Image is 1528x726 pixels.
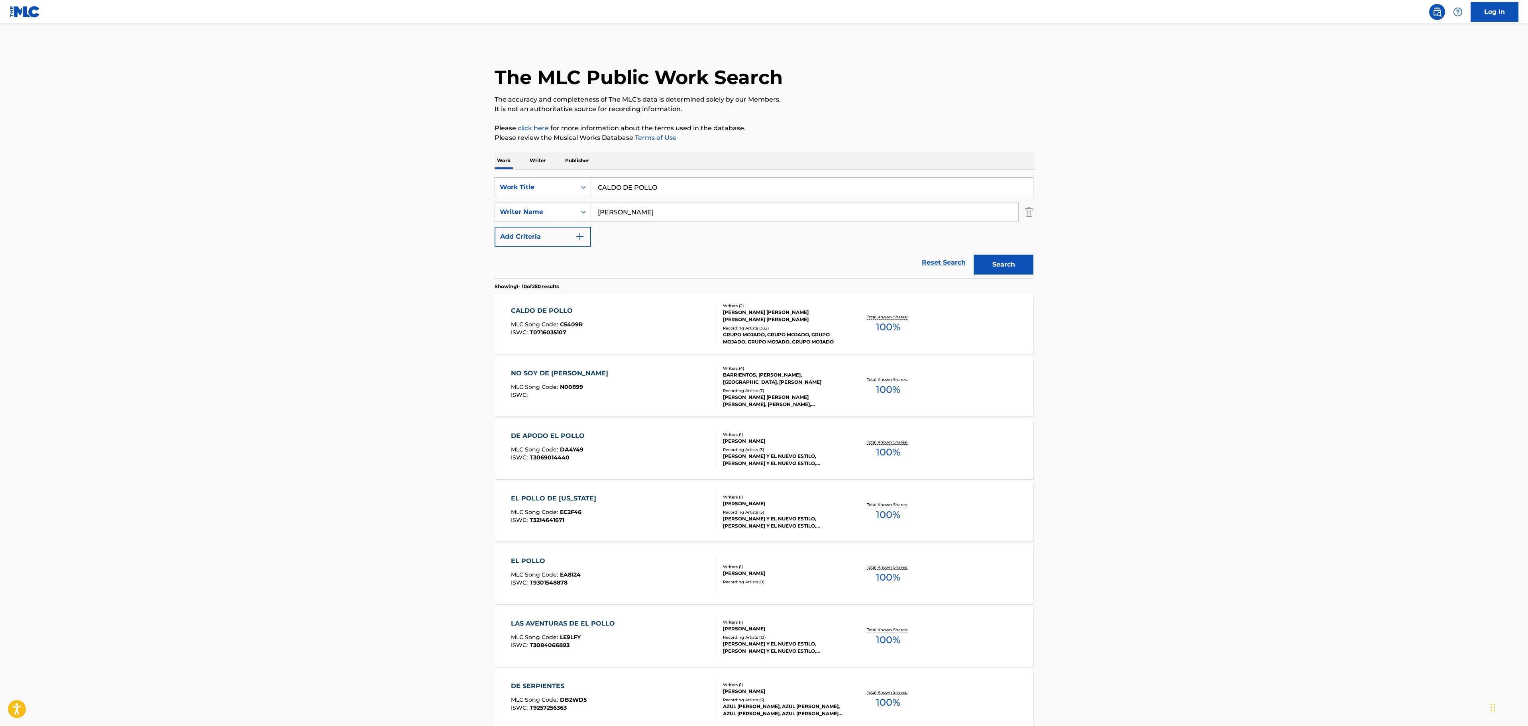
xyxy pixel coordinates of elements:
[495,294,1033,354] a: CALDO DE POLLOMLC Song Code:C5409RISWC:T0716035107Writers (2)[PERSON_NAME] [PERSON_NAME] [PERSON_...
[495,419,1033,479] a: DE APODO EL POLLOMLC Song Code:DA4Y49ISWC:T3069014440Writers (1)[PERSON_NAME]Recording Artists (3...
[1488,688,1528,726] iframe: Chat Widget
[1450,4,1466,20] div: Help
[974,255,1033,275] button: Search
[530,642,570,649] span: T3084066893
[918,254,970,271] a: Reset Search
[511,619,619,628] div: LAS AVENTURAS DE EL POLLO
[1025,202,1033,222] img: Delete Criterion
[1453,7,1463,17] img: help
[723,697,843,703] div: Recording Artists ( 6 )
[560,446,583,453] span: DA4Y49
[723,303,843,309] div: Writers ( 2 )
[723,331,843,345] div: GRUPO MOJADO, GRUPO MOJADO, GRUPO MOJADO, GRUPO MOJADO, GRUPO MOJADO
[560,508,581,516] span: EC2F46
[530,579,568,586] span: T9301548878
[495,227,591,247] button: Add Criteria
[511,369,612,378] div: NO SOY DE [PERSON_NAME]
[876,508,900,522] span: 100 %
[511,642,530,649] span: ISWC :
[723,432,843,438] div: Writers ( 1 )
[723,447,843,453] div: Recording Artists ( 3 )
[560,321,583,328] span: C5409R
[511,696,560,703] span: MLC Song Code :
[527,152,548,169] p: Writer
[511,704,530,711] span: ISWC :
[723,640,843,655] div: [PERSON_NAME] Y EL NUEVO ESTILO, [PERSON_NAME] Y EL NUEVO ESTILO, [PERSON_NAME] Y EL NUEVO ESTILO...
[500,182,572,192] div: Work Title
[511,383,560,390] span: MLC Song Code :
[575,232,585,241] img: 9d2ae6d4665cec9f34b9.svg
[723,394,843,408] div: [PERSON_NAME] [PERSON_NAME] [PERSON_NAME], [PERSON_NAME], [PERSON_NAME] [PERSON_NAME]
[530,329,566,336] span: T0716035107
[876,383,900,397] span: 100 %
[10,6,40,18] img: MLC Logo
[1471,2,1518,22] a: Log In
[876,633,900,647] span: 100 %
[723,494,843,500] div: Writers ( 1 )
[1429,4,1445,20] a: Public Search
[495,124,1033,133] p: Please for more information about the terms used in the database.
[723,688,843,695] div: [PERSON_NAME]
[500,207,572,217] div: Writer Name
[511,321,560,328] span: MLC Song Code :
[495,95,1033,104] p: The accuracy and completeness of The MLC's data is determined solely by our Members.
[495,177,1033,279] form: Search Form
[723,564,843,570] div: Writers ( 1 )
[723,325,843,331] div: Recording Artists ( 332 )
[495,283,559,290] p: Showing 1 - 10 of 250 results
[511,556,581,566] div: EL POLLO
[876,695,900,710] span: 100 %
[723,619,843,625] div: Writers ( 1 )
[560,696,587,703] span: DB2WD5
[723,625,843,632] div: [PERSON_NAME]
[723,509,843,515] div: Recording Artists ( 5 )
[511,681,587,691] div: DE SERPIENTES
[723,500,843,507] div: [PERSON_NAME]
[511,579,530,586] span: ISWC :
[723,682,843,688] div: Writers ( 1 )
[867,627,909,633] p: Total Known Shares:
[518,124,549,132] a: click here
[1432,7,1442,17] img: search
[530,516,564,524] span: T3214641671
[723,365,843,371] div: Writers ( 4 )
[876,320,900,334] span: 100 %
[867,314,909,320] p: Total Known Shares:
[495,152,513,169] p: Work
[723,388,843,394] div: Recording Artists ( 7 )
[723,309,843,323] div: [PERSON_NAME] [PERSON_NAME] [PERSON_NAME] [PERSON_NAME]
[563,152,591,169] p: Publisher
[867,439,909,445] p: Total Known Shares:
[723,634,843,640] div: Recording Artists ( 13 )
[495,482,1033,542] a: EL POLLO DE [US_STATE]MLC Song Code:EC2F46ISWC:T3214641671Writers (1)[PERSON_NAME]Recording Artis...
[867,564,909,570] p: Total Known Shares:
[511,634,560,641] span: MLC Song Code :
[511,508,560,516] span: MLC Song Code :
[511,329,530,336] span: ISWC :
[1491,696,1495,720] div: Drag
[495,133,1033,143] p: Please review the Musical Works Database
[723,703,843,717] div: AZUL [PERSON_NAME], AZUL [PERSON_NAME], AZUL [PERSON_NAME], AZUL [PERSON_NAME], AZUL [PERSON_NAME]
[723,438,843,445] div: [PERSON_NAME]
[723,515,843,530] div: [PERSON_NAME] Y EL NUEVO ESTILO, [PERSON_NAME] Y EL NUEVO ESTILO, [PERSON_NAME] Y EL NUEVO ESTILO...
[511,306,583,316] div: CALDO DE POLLO
[876,445,900,459] span: 100 %
[495,104,1033,114] p: It is not an authoritative source for recording information.
[723,371,843,386] div: BARRIENTOS, [PERSON_NAME], [GEOGRAPHIC_DATA], [PERSON_NAME]
[495,544,1033,604] a: EL POLLOMLC Song Code:EA8124ISWC:T9301548878Writers (1)[PERSON_NAME]Recording Artists (0)Total Kn...
[511,391,530,398] span: ISWC :
[511,446,560,453] span: MLC Song Code :
[530,454,570,461] span: T3069014440
[867,689,909,695] p: Total Known Shares:
[876,570,900,585] span: 100 %
[867,377,909,383] p: Total Known Shares:
[723,570,843,577] div: [PERSON_NAME]
[511,454,530,461] span: ISWC :
[495,65,783,89] h1: The MLC Public Work Search
[511,516,530,524] span: ISWC :
[511,571,560,578] span: MLC Song Code :
[867,502,909,508] p: Total Known Shares:
[495,357,1033,416] a: NO SOY DE [PERSON_NAME]MLC Song Code:N00899ISWC:Writers (4)BARRIENTOS, [PERSON_NAME], [GEOGRAPHIC...
[530,704,567,711] span: T9257256363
